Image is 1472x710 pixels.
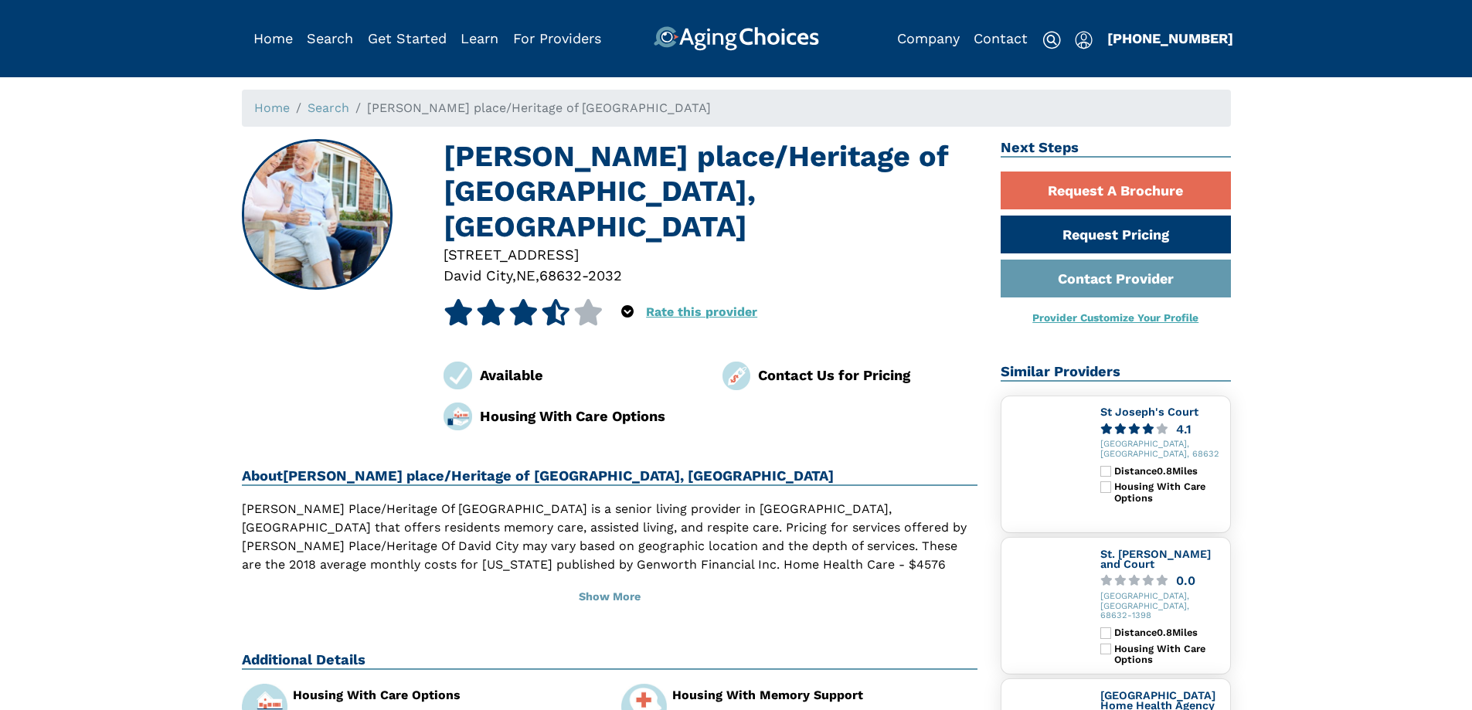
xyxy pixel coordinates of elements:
div: Distance 0.8 Miles [1114,627,1223,638]
a: St. [PERSON_NAME] and Court [1100,548,1211,571]
h2: Next Steps [1001,139,1231,158]
a: Search [308,100,349,115]
div: Popover trigger [621,299,634,325]
a: Provider Customize Your Profile [1032,311,1198,324]
a: Home [254,100,290,115]
a: For Providers [513,30,601,46]
div: Housing With Care Options [1114,644,1223,666]
h2: Similar Providers [1001,363,1231,382]
div: 68632-2032 [539,265,622,286]
span: , [535,267,539,284]
a: Request Pricing [1001,216,1231,253]
span: , [512,267,516,284]
nav: breadcrumb [242,90,1231,127]
h1: [PERSON_NAME] place/Heritage of [GEOGRAPHIC_DATA], [GEOGRAPHIC_DATA] [444,139,977,244]
div: Housing With Care Options [480,406,699,426]
a: Request A Brochure [1001,172,1231,209]
div: Popover trigger [307,26,353,51]
span: David City [444,267,512,284]
div: 0.0 [1176,575,1195,586]
div: 4.1 [1176,423,1192,435]
a: Search [307,30,353,46]
span: NE [516,267,535,284]
span: [PERSON_NAME] place/Heritage of [GEOGRAPHIC_DATA] [367,100,711,115]
a: 0.0 [1100,575,1224,586]
a: 4.1 [1100,423,1224,435]
div: Available [480,365,699,386]
div: Popover trigger [1075,26,1093,51]
a: St Joseph's Court [1100,406,1198,418]
a: Company [897,30,960,46]
div: Contact Us for Pricing [758,365,977,386]
img: user-icon.svg [1075,31,1093,49]
p: [PERSON_NAME] Place/Heritage Of [GEOGRAPHIC_DATA] is a senior living provider in [GEOGRAPHIC_DATA... [242,500,978,611]
a: Contact [974,30,1028,46]
img: AgingChoices [653,26,818,51]
div: Housing With Care Options [1114,481,1223,504]
div: Housing With Care Options [293,689,598,702]
img: david place/Heritage of David City, David City NE [243,141,391,289]
button: Show More [242,580,978,614]
h2: About [PERSON_NAME] place/Heritage of [GEOGRAPHIC_DATA], [GEOGRAPHIC_DATA] [242,467,978,486]
img: search-icon.svg [1042,31,1061,49]
h2: Additional Details [242,651,978,670]
a: Rate this provider [646,304,757,319]
a: [PHONE_NUMBER] [1107,30,1233,46]
a: Learn [461,30,498,46]
div: [STREET_ADDRESS] [444,244,977,265]
div: [GEOGRAPHIC_DATA], [GEOGRAPHIC_DATA], 68632-1398 [1100,592,1224,621]
a: Get Started [368,30,447,46]
div: [GEOGRAPHIC_DATA], [GEOGRAPHIC_DATA], 68632 [1100,440,1224,460]
a: Home [253,30,293,46]
div: Housing With Memory Support [672,689,977,702]
a: Contact Provider [1001,260,1231,297]
div: Distance 0.8 Miles [1114,466,1223,477]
